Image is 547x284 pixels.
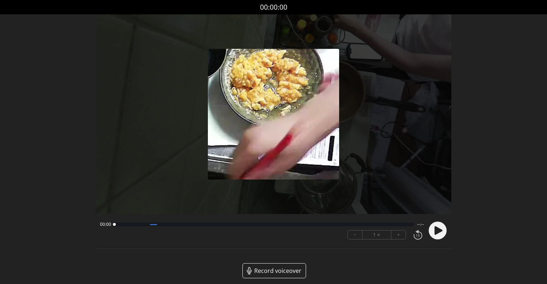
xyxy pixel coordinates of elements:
[417,222,424,227] span: --:--
[242,263,306,278] a: Record voiceover
[391,231,406,239] button: +
[348,231,363,239] button: −
[260,2,287,13] a: 00:00:00
[100,222,111,227] span: 00:00
[208,49,339,180] img: Poster Image
[363,231,391,239] div: 1 ×
[254,266,301,275] span: Record voiceover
